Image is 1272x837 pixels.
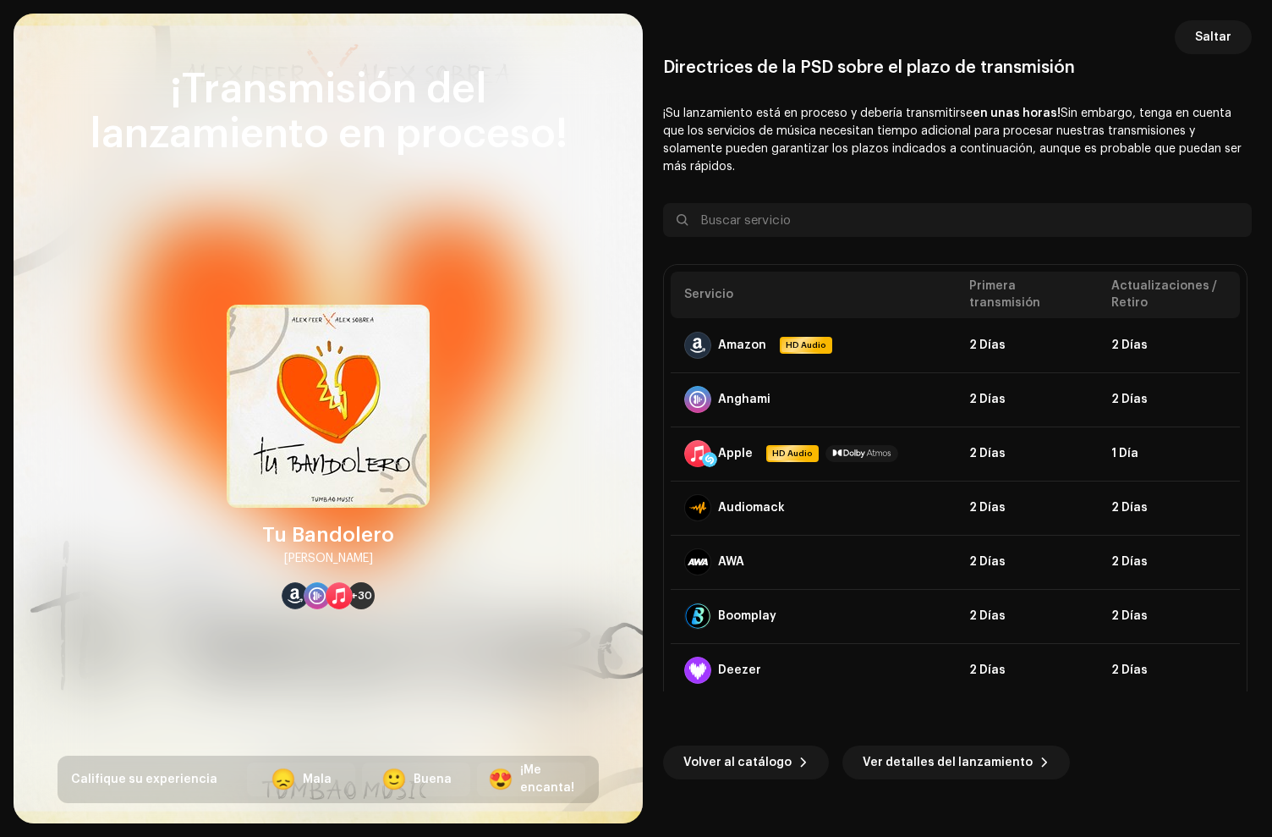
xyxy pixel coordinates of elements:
div: 😞 [271,769,296,790]
td: 1 Día [1098,427,1240,481]
span: +30 [351,589,372,603]
td: 2 Días [1098,535,1240,589]
div: Deezer [718,664,761,677]
div: ¡Transmisión del lanzamiento en proceso! [58,68,599,157]
td: 2 Días [956,372,1098,427]
div: Anghami [718,393,770,406]
img: ec89d9fc-8d01-4440-b5b7-a4d424d3c244 [227,305,430,508]
span: Califique su experiencia [71,774,217,785]
th: Actualizaciones / Retiro [1098,272,1240,318]
span: Saltar [1195,20,1231,54]
div: AWA [718,555,744,569]
button: Ver detalles del lanzamiento [842,746,1070,779]
div: 😍 [488,769,513,790]
td: 2 Días [956,481,1098,535]
button: Volver al catálogo [663,746,829,779]
td: 2 Días [956,427,1098,481]
span: Ver detalles del lanzamiento [863,746,1033,779]
td: 2 Días [956,589,1098,643]
td: 2 Días [1098,318,1240,372]
div: Buena [414,771,452,789]
div: ¡Me encanta! [520,762,574,797]
td: 2 Días [956,535,1098,589]
div: [PERSON_NAME] [284,548,373,569]
div: Boomplay [718,609,776,623]
div: Mala [303,771,332,789]
div: Apple [718,447,753,460]
div: Tu Bandolero [262,521,394,548]
div: Amazon [718,339,766,352]
span: HD Audio [781,339,831,352]
th: Servicio [671,272,956,318]
input: Buscar servicio [663,203,1252,237]
td: 2 Días [1098,589,1240,643]
td: 2 Días [1098,481,1240,535]
td: 2 Días [1098,643,1240,697]
td: 2 Días [1098,372,1240,427]
div: Audiomack [718,501,785,515]
div: Directrices de la PSD sobre el plazo de transmisión [663,58,1252,78]
span: HD Audio [768,447,817,460]
td: 2 Días [956,643,1098,697]
td: 2 Días [956,318,1098,372]
th: Primera transmisión [956,272,1098,318]
b: en unas horas! [973,107,1061,119]
div: 🙂 [381,769,407,790]
button: Saltar [1175,20,1252,54]
span: Volver al catálogo [683,746,792,779]
p: ¡Su lanzamiento está en proceso y debería transmitirse Sin embargo, tenga en cuenta que los servi... [663,105,1252,176]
